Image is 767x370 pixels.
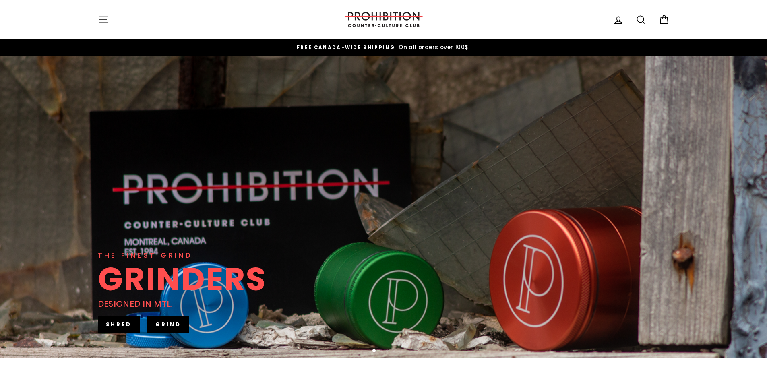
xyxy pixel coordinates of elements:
[380,349,384,353] button: 2
[343,12,424,27] img: PROHIBITION COUNTER-CULTURE CLUB
[147,316,189,333] a: GRIND
[98,297,173,310] div: DESIGNED IN MTL.
[98,316,140,333] a: SHRED
[386,349,390,353] button: 3
[397,43,470,51] span: On all orders over 100$!
[100,43,668,52] a: FREE CANADA-WIDE SHIPPING On all orders over 100$!
[98,263,266,295] div: GRINDERS
[393,349,397,353] button: 4
[372,349,376,353] button: 1
[98,250,192,261] div: THE FINEST GRIND
[297,44,395,51] span: FREE CANADA-WIDE SHIPPING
